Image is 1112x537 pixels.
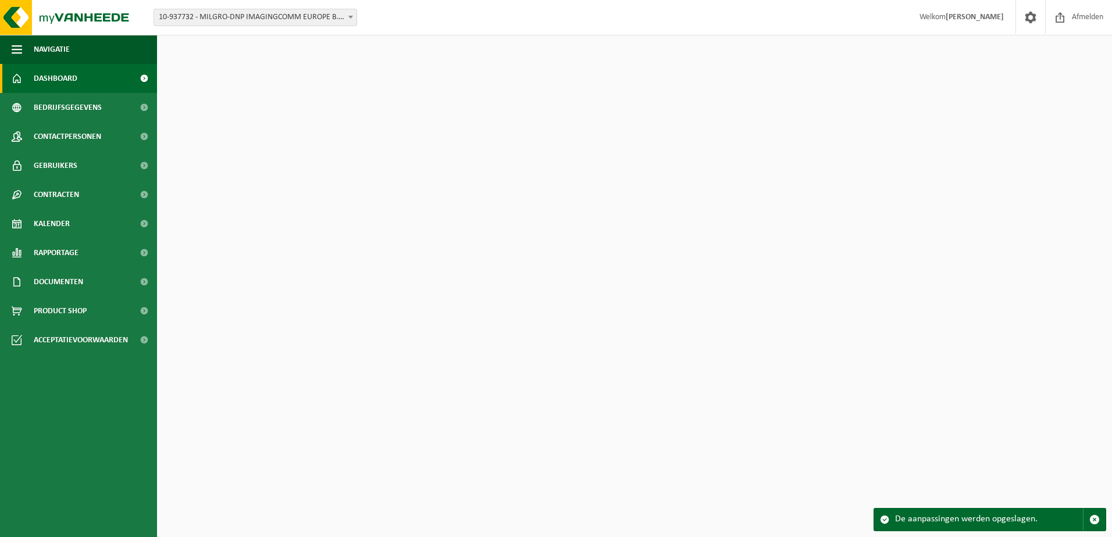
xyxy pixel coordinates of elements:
[34,151,77,180] span: Gebruikers
[34,35,70,64] span: Navigatie
[895,509,1083,531] div: De aanpassingen werden opgeslagen.
[34,93,102,122] span: Bedrijfsgegevens
[34,238,79,267] span: Rapportage
[34,325,128,355] span: Acceptatievoorwaarden
[946,13,1004,22] strong: [PERSON_NAME]
[34,209,70,238] span: Kalender
[34,267,83,296] span: Documenten
[154,9,357,26] span: 10-937732 - MILGRO-DNP IMAGINGCOMM EUROPE B.V. - HAARLEM
[34,122,101,151] span: Contactpersonen
[34,180,79,209] span: Contracten
[34,296,87,325] span: Product Shop
[34,64,77,93] span: Dashboard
